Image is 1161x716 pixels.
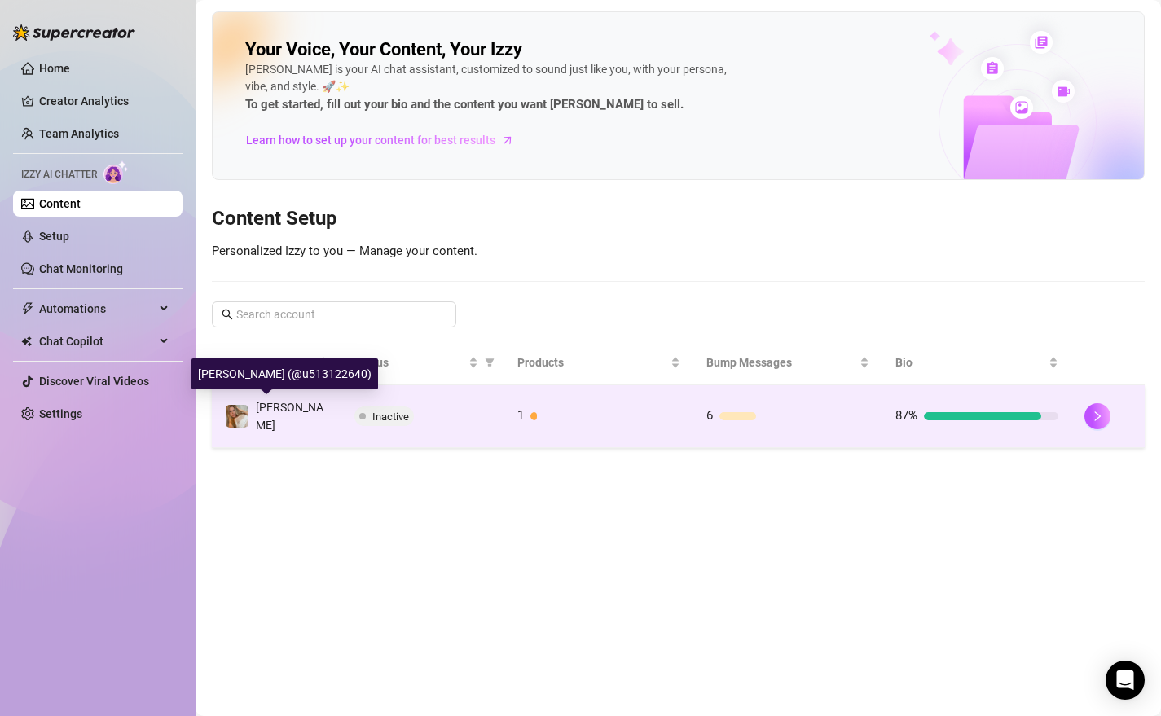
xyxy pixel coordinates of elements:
[517,354,667,371] span: Products
[39,88,169,114] a: Creator Analytics
[1106,661,1145,700] div: Open Intercom Messenger
[706,408,713,423] span: 6
[13,24,135,41] img: logo-BBDzfeDw.svg
[39,230,69,243] a: Setup
[693,340,882,385] th: Bump Messages
[222,309,233,320] span: search
[246,131,495,149] span: Learn how to set up your content for best results
[372,411,409,423] span: Inactive
[236,305,433,323] input: Search account
[482,350,498,375] span: filter
[354,354,466,371] span: Status
[39,127,119,140] a: Team Analytics
[245,127,526,153] a: Learn how to set up your content for best results
[191,358,378,389] div: [PERSON_NAME] (@u513122640)
[212,340,341,385] th: Name
[212,244,477,258] span: Personalized Izzy to you — Manage your content.
[39,197,81,210] a: Content
[706,354,856,371] span: Bump Messages
[504,340,693,385] th: Products
[103,160,129,184] img: AI Chatter
[39,262,123,275] a: Chat Monitoring
[485,358,495,367] span: filter
[39,375,149,388] a: Discover Viral Videos
[39,62,70,75] a: Home
[39,296,155,322] span: Automations
[21,302,34,315] span: thunderbolt
[882,340,1071,385] th: Bio
[499,132,516,148] span: arrow-right
[39,328,155,354] span: Chat Copilot
[256,401,323,432] span: [PERSON_NAME]
[21,336,32,347] img: Chat Copilot
[212,206,1145,232] h3: Content Setup
[226,405,248,428] img: Samantha
[891,13,1144,179] img: ai-chatter-content-library-cLFOSyPT.png
[245,61,734,115] div: [PERSON_NAME] is your AI chat assistant, customized to sound just like you, with your persona, vi...
[517,408,524,423] span: 1
[39,407,82,420] a: Settings
[1092,411,1103,422] span: right
[341,340,505,385] th: Status
[895,408,917,423] span: 87%
[895,354,1045,371] span: Bio
[1084,403,1110,429] button: right
[225,354,315,371] span: Name
[245,97,684,112] strong: To get started, fill out your bio and the content you want [PERSON_NAME] to sell.
[245,38,522,61] h2: Your Voice, Your Content, Your Izzy
[21,167,97,182] span: Izzy AI Chatter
